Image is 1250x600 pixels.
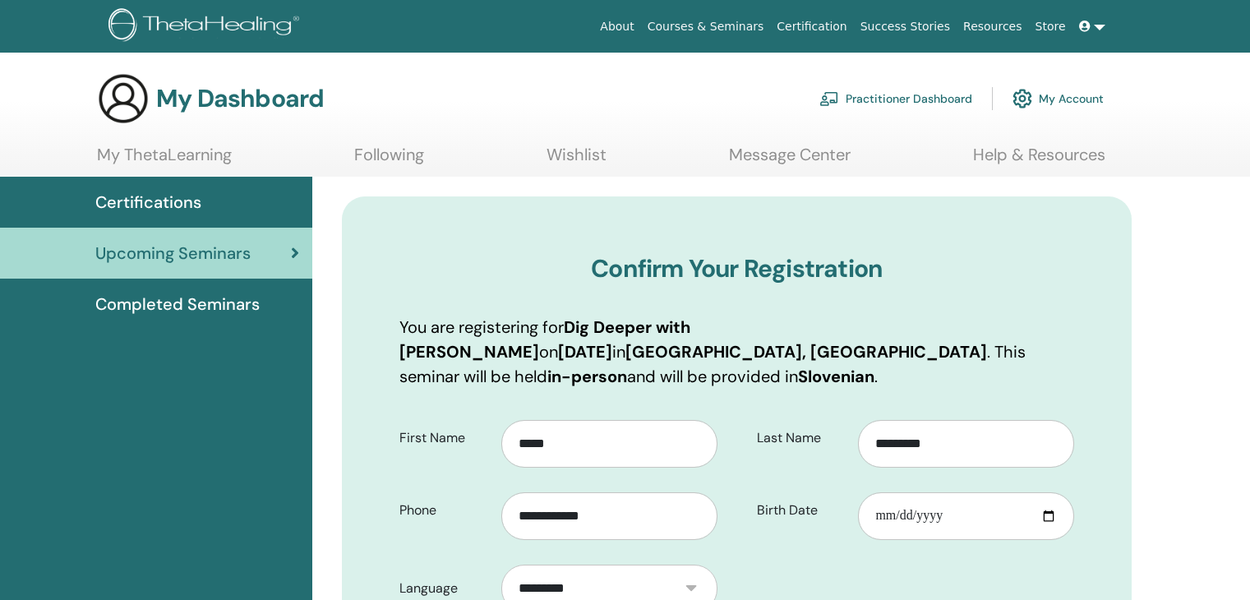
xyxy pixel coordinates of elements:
a: Courses & Seminars [641,12,771,42]
a: About [593,12,640,42]
a: Certification [770,12,853,42]
a: Store [1029,12,1072,42]
h3: My Dashboard [156,84,324,113]
b: [DATE] [558,341,612,362]
h3: Confirm Your Registration [399,254,1074,284]
a: Following [354,145,424,177]
b: Slovenian [798,366,874,387]
a: Help & Resources [973,145,1105,177]
b: in-person [547,366,627,387]
img: generic-user-icon.jpg [97,72,150,125]
label: Last Name [745,422,859,454]
a: My ThetaLearning [97,145,232,177]
label: First Name [387,422,501,454]
span: Upcoming Seminars [95,241,251,265]
b: [GEOGRAPHIC_DATA], [GEOGRAPHIC_DATA] [625,341,987,362]
label: Birth Date [745,495,859,526]
a: Resources [957,12,1029,42]
img: logo.png [108,8,305,45]
span: Completed Seminars [95,292,260,316]
img: chalkboard-teacher.svg [819,91,839,106]
p: You are registering for on in . This seminar will be held and will be provided in . [399,315,1074,389]
label: Phone [387,495,501,526]
a: My Account [1012,81,1104,117]
a: Practitioner Dashboard [819,81,972,117]
span: Certifications [95,190,201,215]
a: Message Center [729,145,851,177]
img: cog.svg [1012,85,1032,113]
a: Wishlist [547,145,607,177]
a: Success Stories [854,12,957,42]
